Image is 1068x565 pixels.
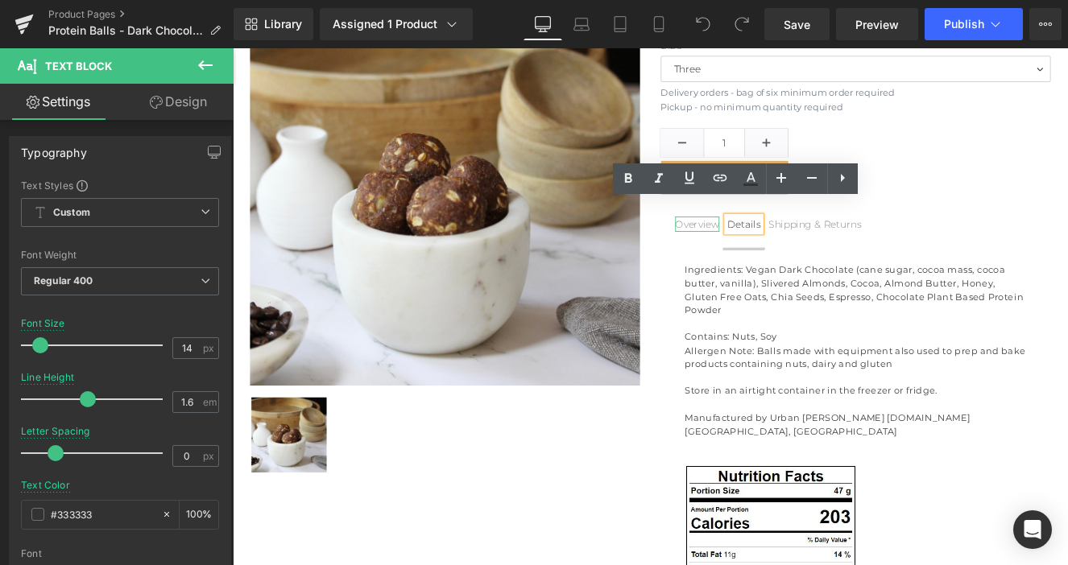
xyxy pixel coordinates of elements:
div: Text Styles [21,179,219,192]
strong: Manufactured by Urban [PERSON_NAME] [DOMAIN_NAME] [GEOGRAPHIC_DATA], [GEOGRAPHIC_DATA] [528,424,861,453]
strong: Allergen Note: Balls made with equipment also used to prep and bake products containing nuts, dai... [528,346,925,375]
b: Regular 400 [34,274,93,287]
div: % [180,501,218,529]
span: Add To Cart [515,142,633,159]
button: Publish [925,8,1023,40]
a: Preview [836,8,918,40]
img: Dark Chocolate Mocha Protein Balls - GF|DF [22,407,110,495]
button: More [1029,8,1062,40]
strong: Store in an airtight container in the freezer or fridge. [528,393,822,406]
div: Details [577,196,616,214]
a: Laptop [562,8,601,40]
div: Open Intercom Messenger [1013,510,1052,549]
button: Add To Cart [499,131,648,171]
input: Color [51,505,154,523]
span: Preview [855,16,899,33]
a: New Library [234,8,313,40]
div: Overview [516,196,568,214]
span: Save [784,16,810,33]
a: Product Pages [48,8,234,21]
p: Delivery orders - bag of six minimum order required [499,43,954,60]
a: Tablet [601,8,640,40]
b: Custom [53,206,90,220]
a: Design [120,84,237,120]
div: Font Size [21,318,65,329]
span: px [203,451,217,461]
div: Font Weight [21,250,219,261]
span: em [203,397,217,407]
button: Redo [726,8,758,40]
strong: Ingredients: Vegan Dark Chocolate (cane sugar, cocoa mass, cocoa butter, vanilla), Slivered Almon... [528,252,923,312]
a: Desktop [524,8,562,40]
div: Letter Spacing [21,426,90,437]
div: Assigned 1 Product [333,16,460,32]
a: Mobile [640,8,678,40]
span: Library [264,17,302,31]
div: Shipping & Returns [625,196,734,214]
div: Typography [21,137,87,159]
div: Line Height [21,372,74,383]
button: Undo [687,8,719,40]
strong: Contains: Nuts, Soy [528,330,635,343]
span: Text Block [45,60,112,72]
div: Font [21,548,219,559]
span: Protein Balls - Dark Chocolate Mocha [48,24,203,37]
span: px [203,343,217,353]
p: Pickup - no minimum quantity required [499,60,954,77]
span: Publish [944,18,984,31]
div: Text Color [21,480,70,491]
